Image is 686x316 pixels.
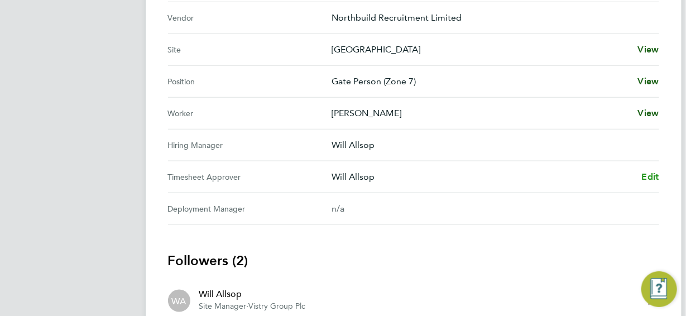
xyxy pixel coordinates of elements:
div: Timesheet Approver [168,170,332,184]
p: Gate Person (Zone 7) [332,75,629,88]
span: Site Manager [199,301,247,311]
div: Hiring Manager [168,138,332,152]
a: View [638,43,659,56]
span: WA [172,295,186,307]
span: Edit [642,171,659,182]
a: View [638,107,659,120]
p: [PERSON_NAME] [332,107,629,120]
span: Vistry Group Plc [249,301,306,311]
button: timesheet menu [639,291,659,308]
span: View [638,76,659,87]
div: Worker [168,107,332,120]
div: Deployment Manager [168,202,332,216]
span: View [638,108,659,118]
p: Will Allsop [332,170,633,184]
div: Will Allsop [168,290,190,312]
button: Engage Resource Center [641,271,677,307]
div: Site [168,43,332,56]
div: n/a [332,202,641,216]
p: [GEOGRAPHIC_DATA] [332,43,629,56]
p: Northbuild Recruitment Limited [332,11,650,25]
a: Edit [642,170,659,184]
div: Vendor [168,11,332,25]
span: View [638,44,659,55]
div: Will Allsop [199,288,306,301]
div: Position [168,75,332,88]
a: View [638,75,659,88]
h3: Followers (2) [168,252,659,270]
span: · [247,301,249,311]
p: Will Allsop [332,138,650,152]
